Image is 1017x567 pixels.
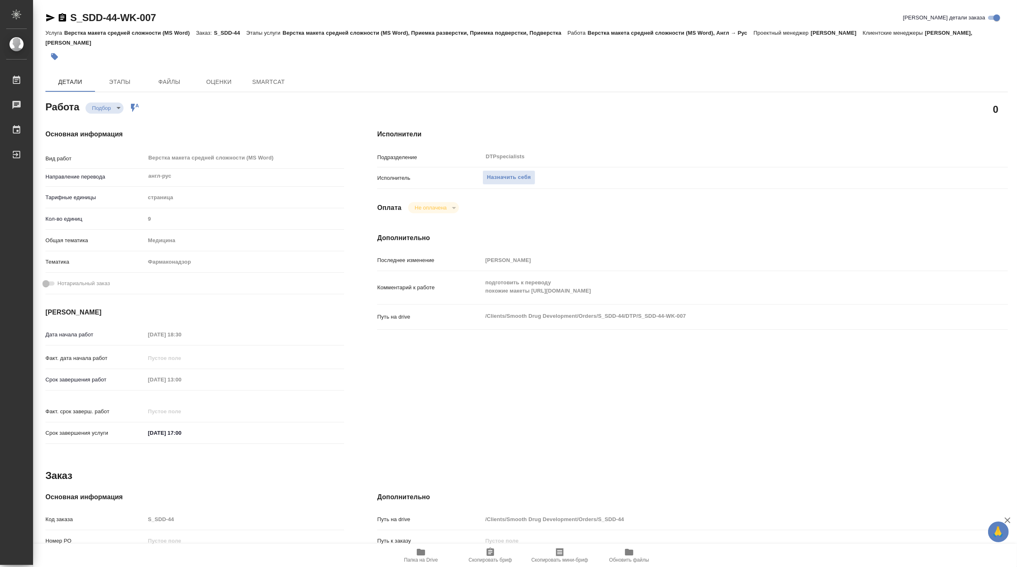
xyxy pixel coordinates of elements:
[45,258,145,266] p: Тематика
[45,173,145,181] p: Направление перевода
[903,14,985,22] span: [PERSON_NAME] детали заказа
[145,191,344,205] div: страница
[145,255,344,269] div: Фармаконадзор
[811,30,863,36] p: [PERSON_NAME]
[456,544,525,567] button: Скопировать бриф
[45,307,344,317] h4: [PERSON_NAME]
[45,155,145,163] p: Вид работ
[408,202,459,213] div: Подбор
[45,354,145,362] p: Факт. дата начала работ
[150,77,189,87] span: Файлы
[377,174,482,182] p: Исполнитель
[45,492,344,502] h4: Основная информация
[531,557,588,563] span: Скопировать мини-бриф
[45,99,79,114] h2: Работа
[482,535,955,547] input: Пустое поле
[214,30,246,36] p: S_SDD-44
[377,492,1008,502] h4: Дополнительно
[568,30,588,36] p: Работа
[64,30,196,36] p: Верстка макета средней сложности (MS Word)
[386,544,456,567] button: Папка на Drive
[246,30,283,36] p: Этапы услуги
[145,233,344,248] div: Медицина
[377,283,482,292] p: Комментарий к работе
[988,522,1009,542] button: 🙏
[145,213,344,225] input: Пустое поле
[482,170,535,185] button: Назначить себя
[199,77,239,87] span: Оценки
[45,376,145,384] p: Срок завершения работ
[45,193,145,202] p: Тарифные единицы
[863,30,925,36] p: Клиентские менеджеры
[377,515,482,524] p: Путь на drive
[45,407,145,416] p: Факт. срок заверш. работ
[45,129,344,139] h4: Основная информация
[45,215,145,223] p: Кол-во единиц
[468,557,512,563] span: Скопировать бриф
[45,469,72,482] h2: Заказ
[588,30,754,36] p: Верстка макета средней сложности (MS Word), Англ → Рус
[45,48,64,66] button: Добавить тэг
[412,204,449,211] button: Не оплачена
[45,331,145,339] p: Дата начала работ
[45,13,55,23] button: Скопировать ссылку для ЯМессенджера
[993,102,998,116] h2: 0
[45,236,145,245] p: Общая тематика
[487,173,531,182] span: Назначить себя
[377,203,402,213] h4: Оплата
[90,105,114,112] button: Подбор
[45,537,145,545] p: Номер РО
[100,77,140,87] span: Этапы
[609,557,649,563] span: Обновить файлы
[482,513,955,525] input: Пустое поле
[404,557,438,563] span: Папка на Drive
[377,256,482,264] p: Последнее изменение
[145,427,217,439] input: ✎ Введи что-нибудь
[86,102,124,114] div: Подбор
[70,12,156,23] a: S_SDD-44-WK-007
[50,77,90,87] span: Детали
[377,233,1008,243] h4: Дополнительно
[57,13,67,23] button: Скопировать ссылку
[753,30,810,36] p: Проектный менеджер
[57,279,110,288] span: Нотариальный заказ
[482,309,955,323] textarea: /Clients/Smooth Drug Development/Orders/S_SDD-44/DTP/S_SDD-44-WK-007
[249,77,288,87] span: SmartCat
[196,30,214,36] p: Заказ:
[145,405,217,417] input: Пустое поле
[145,535,344,547] input: Пустое поле
[145,513,344,525] input: Пустое поле
[283,30,568,36] p: Верстка макета средней сложности (MS Word), Приемка разверстки, Приемка подверстки, Подверстка
[45,429,145,437] p: Срок завершения услуги
[377,537,482,545] p: Путь к заказу
[991,523,1005,541] span: 🙏
[45,30,64,36] p: Услуга
[482,254,955,266] input: Пустое поле
[145,374,217,386] input: Пустое поле
[145,352,217,364] input: Пустое поле
[377,153,482,162] p: Подразделение
[377,313,482,321] p: Путь на drive
[45,515,145,524] p: Код заказа
[377,129,1008,139] h4: Исполнители
[594,544,664,567] button: Обновить файлы
[145,329,217,341] input: Пустое поле
[525,544,594,567] button: Скопировать мини-бриф
[482,276,955,298] textarea: подготовить к переводу похожие макеты [URL][DOMAIN_NAME]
